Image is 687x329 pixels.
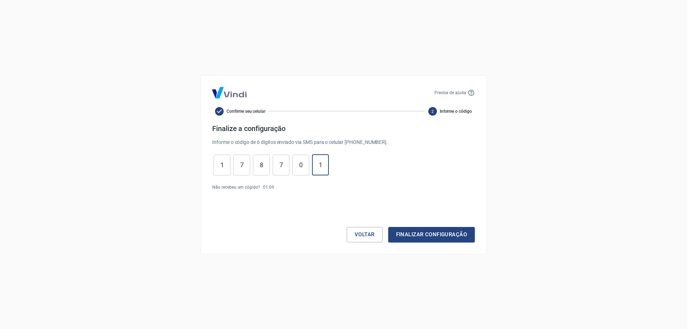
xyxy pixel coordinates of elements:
h4: Finalize a configuração [212,124,475,133]
button: Finalizar configuração [388,227,475,242]
span: Informe o código [440,108,472,115]
span: Confirme seu celular [226,108,265,115]
button: Voltar [347,227,383,242]
text: 2 [432,109,434,113]
img: Logo Vind [212,87,247,98]
p: 01 : 09 [263,184,274,190]
p: Não recebeu um cógido? [212,184,260,190]
p: Informe o código de 6 dígitos enviado via SMS para o celular [PHONE_NUMBER] . [212,139,475,146]
p: Precisa de ajuda [434,89,466,96]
